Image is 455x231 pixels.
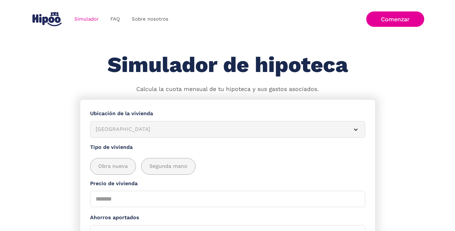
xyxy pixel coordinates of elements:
div: add_description_here [90,158,365,175]
div: [GEOGRAPHIC_DATA] [96,125,344,133]
article: [GEOGRAPHIC_DATA] [90,121,365,138]
a: Simulador [68,13,104,26]
a: Comenzar [366,11,424,27]
a: FAQ [104,13,126,26]
a: home [31,9,63,29]
label: Ubicación de la vivienda [90,110,365,118]
label: Precio de vivienda [90,180,365,188]
span: Obra nueva [98,162,128,170]
label: Ahorros aportados [90,214,365,222]
p: Calcula la cuota mensual de tu hipoteca y sus gastos asociados. [136,85,319,94]
span: Segunda mano [149,162,187,170]
a: Sobre nosotros [126,13,174,26]
h1: Simulador de hipoteca [107,53,348,77]
label: Tipo de vivienda [90,143,365,151]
